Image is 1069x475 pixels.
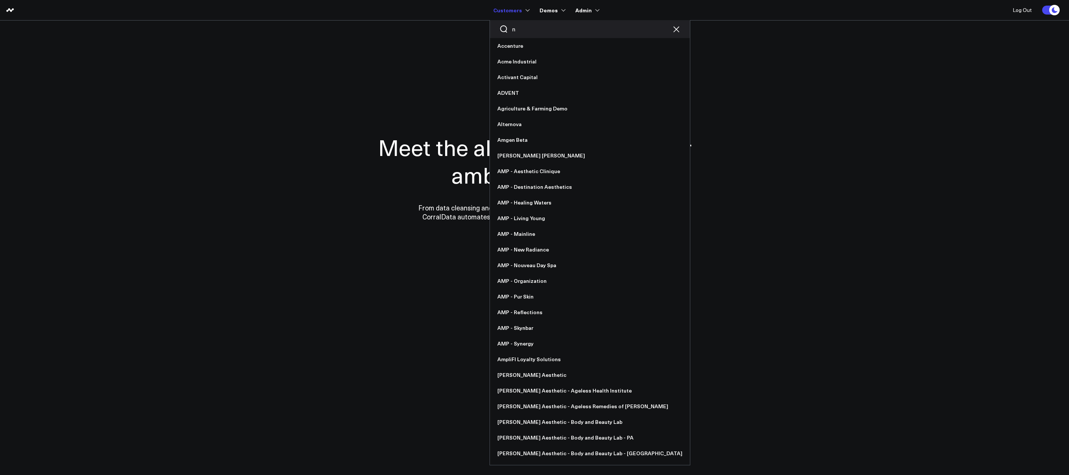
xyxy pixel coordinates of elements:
[490,38,690,54] a: Accenture
[490,383,690,399] a: [PERSON_NAME] Aesthetic - Ageless Health Institute
[490,399,690,414] a: [PERSON_NAME] Aesthetic - Ageless Remedies of [PERSON_NAME]
[540,3,564,17] a: Demos
[490,242,690,257] a: AMP - New Radiance
[352,133,718,188] h1: Meet the all-in-one data hub for ambitious teams
[490,69,690,85] a: Activant Capital
[490,320,690,336] a: AMP - Skynbar
[499,25,508,34] button: Search customers button
[490,54,690,69] a: Acme Industrial
[490,179,690,195] a: AMP - Destination Aesthetics
[512,25,668,33] input: Search customers input
[490,289,690,304] a: AMP - Pur Skin
[493,3,528,17] a: Customers
[490,226,690,242] a: AMP - Mainline
[490,210,690,226] a: AMP - Living Young
[490,414,690,430] a: [PERSON_NAME] Aesthetic - Body and Beauty Lab
[490,85,690,101] a: ADVENT
[490,446,690,461] a: [PERSON_NAME] Aesthetic - Body and Beauty Lab - [GEOGRAPHIC_DATA]
[490,351,690,367] a: AmpliFI Loyalty Solutions
[490,336,690,351] a: AMP - Synergy
[672,25,681,34] button: Clear search
[490,304,690,320] a: AMP - Reflections
[490,116,690,132] a: Alternova
[490,273,690,289] a: AMP - Organization
[490,367,690,383] a: [PERSON_NAME] Aesthetic
[490,163,690,179] a: AMP - Aesthetic Clinique
[490,257,690,273] a: AMP - Nouveau Day Spa
[490,195,690,210] a: AMP - Healing Waters
[575,3,598,17] a: Admin
[490,430,690,446] a: [PERSON_NAME] Aesthetic - Body and Beauty Lab - PA
[490,101,690,116] a: Agriculture & Farming Demo
[490,132,690,148] a: Amgen Beta
[490,148,690,163] a: [PERSON_NAME] [PERSON_NAME]
[402,203,667,221] p: From data cleansing and integration to personalized dashboards and insights, CorralData automates...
